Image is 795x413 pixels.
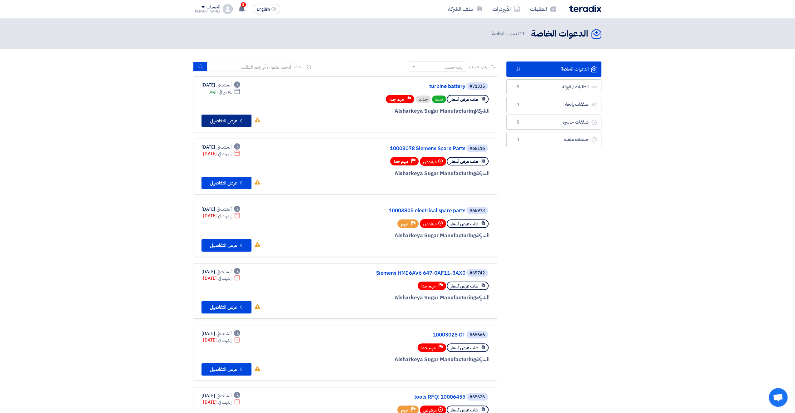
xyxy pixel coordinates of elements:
button: عرض التفاصيل [201,177,251,189]
span: ينتهي في [218,88,231,95]
button: عرض التفاصيل [201,363,251,376]
span: الشركة [476,232,489,239]
span: إنتهت في [218,213,231,219]
span: أنشئت في [216,144,231,150]
div: [DATE] [203,275,240,282]
span: English [257,7,270,12]
span: أنشئت في [216,268,231,275]
span: الشركة [476,107,489,115]
span: 9 [514,84,522,90]
span: 21 [514,66,522,72]
span: مهم جدا [421,283,436,289]
span: أنشئت في [216,82,231,88]
div: جديد [415,96,431,103]
div: Alsharkeya Sugar Manufacturing [339,232,489,240]
span: مهم [401,407,408,413]
img: profile_test.png [223,4,233,14]
span: أنشئت في [216,206,231,213]
span: 5 [514,119,522,125]
span: أنشئت في [216,330,231,337]
span: مهم جدا [421,345,436,351]
span: بحث [295,63,303,70]
img: Teradix logo [569,5,601,12]
button: عرض التفاصيل [201,115,251,127]
span: رتب حسب [469,63,487,70]
a: ملف الشركة [443,2,487,16]
span: إنتهت في [218,275,231,282]
a: صفقات خاسرة5 [506,115,601,130]
h2: الدعوات الخاصة [531,28,588,40]
span: الدعوات الخاصة [492,30,526,37]
span: طلب عرض أسعار [450,407,478,413]
div: #65742 [470,271,485,275]
a: صفقات رابحة1 [506,97,601,112]
span: طلب عرض أسعار [450,283,478,289]
div: [DATE] [201,330,240,337]
a: الأوردرات [487,2,525,16]
div: #65626 [470,395,485,399]
a: الطلبات [525,2,561,16]
span: الشركة [476,294,489,302]
button: عرض التفاصيل [201,301,251,313]
input: ابحث بعنوان أو رقم الطلب [207,62,295,71]
div: #66116 [470,146,485,151]
a: صفقات ملغية1 [506,132,601,147]
a: الطلبات المقبولة9 [506,79,601,95]
div: [DATE] [203,399,240,406]
span: طلب عرض أسعار [450,96,478,102]
span: نشط [432,96,446,103]
span: 1 [514,137,522,143]
div: [PERSON_NAME] [194,10,220,13]
span: أنشئت في [216,392,231,399]
div: مرفوض [420,219,446,228]
a: 10003805 electrical spare parts [340,208,465,214]
div: مرفوض [420,157,446,166]
button: English [253,4,280,14]
div: [DATE] [203,213,240,219]
div: [DATE] [203,150,240,157]
span: 1 [514,101,522,108]
span: 8 [241,2,246,7]
a: الدعوات الخاصة21 [506,61,601,77]
a: Siemens HMI 6AV6 647-0AF11-3AX0 [340,270,465,276]
button: عرض التفاصيل [201,239,251,252]
div: رتب حسب [445,64,463,71]
div: Alsharkeya Sugar Manufacturing [339,107,489,115]
div: #65666 [470,333,485,337]
span: طلب عرض أسعار [450,159,478,165]
span: 21 [519,30,525,37]
div: [DATE] [201,206,240,213]
div: #65973 [470,209,485,213]
span: الشركة [476,170,489,177]
div: [DATE] [203,337,240,343]
div: [DATE] [201,82,240,88]
a: turbine battery [340,84,465,89]
div: #71335 [470,84,485,89]
div: Alsharkeya Sugar Manufacturing [339,294,489,302]
div: Alsharkeya Sugar Manufacturing [339,170,489,178]
div: [DATE] [201,144,240,150]
div: [DATE] [201,392,240,399]
span: إنتهت في [218,337,231,343]
a: 10003028 CT [340,332,465,338]
a: 10003078 Siemens Spare Parts [340,146,465,151]
span: مهم [401,221,408,227]
div: الحساب [206,5,220,10]
span: مهم جدا [390,96,404,102]
div: Alsharkeya Sugar Manufacturing [339,356,489,364]
div: [DATE] [201,268,240,275]
span: مهم جدا [394,159,408,165]
span: إنتهت في [218,150,231,157]
a: tools RFQ: 10006455 [340,394,465,400]
div: Open chat [769,388,788,407]
span: طلب عرض أسعار [450,345,478,351]
span: إنتهت في [218,399,231,406]
span: الشركة [476,356,489,363]
span: طلب عرض أسعار [450,221,478,227]
div: اليوم [209,88,240,95]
